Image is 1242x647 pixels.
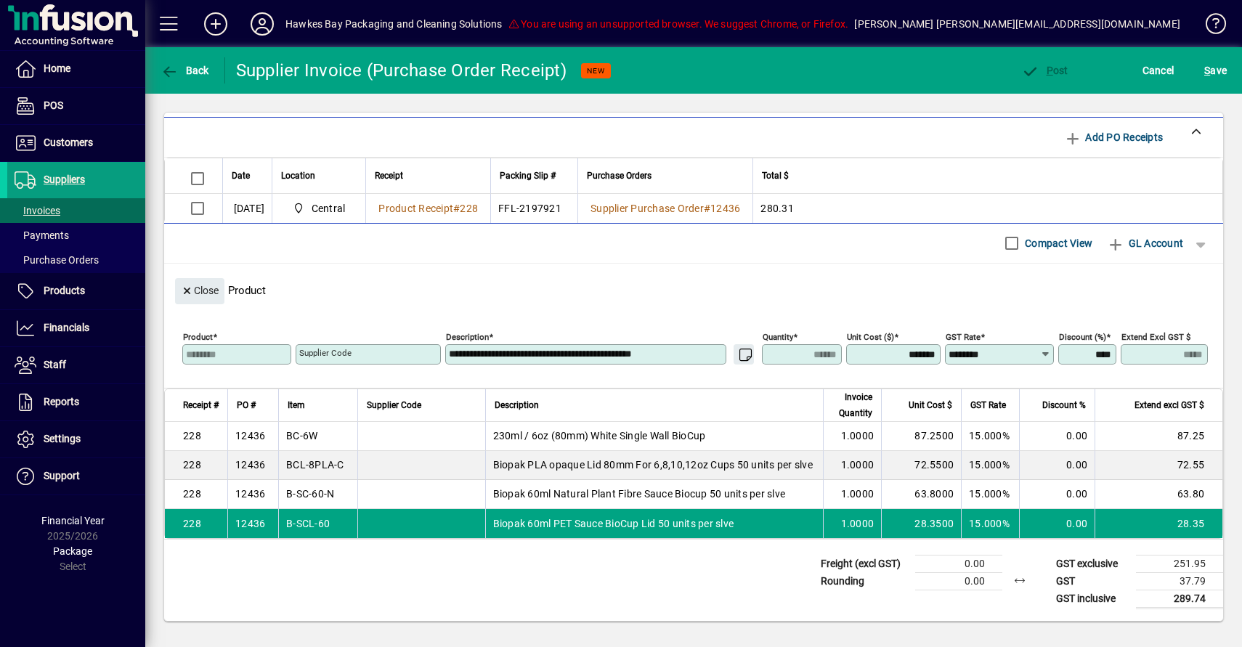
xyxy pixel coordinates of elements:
span: ost [1021,65,1068,76]
a: Purchase Orders [7,248,145,272]
a: Home [7,51,145,87]
a: Financials [7,310,145,346]
mat-label: Description [446,331,489,341]
span: You are using an unsupported browser. We suggest Chrome, or Firefox. [508,18,848,30]
a: Payments [7,223,145,248]
span: Total $ [762,168,789,184]
app-page-header-button: Back [145,57,225,84]
a: Staff [7,347,145,383]
span: Supplier Code [367,397,421,413]
a: Reports [7,384,145,420]
button: GL Account [1100,230,1190,256]
span: Receipt [375,168,403,184]
label: Compact View [1022,236,1092,251]
button: Post [1018,57,1072,84]
div: BC-6W [286,428,317,443]
div: BCL-8PLA-C [286,457,344,472]
span: Unit Cost $ [909,397,952,413]
td: 37.79 [1136,572,1223,590]
button: Back [157,57,213,84]
td: 63.8000 [881,480,961,509]
span: NEW [587,66,605,76]
td: 1.0000 [823,451,881,480]
span: Packing Slip # [500,168,556,184]
td: 15.000% [961,422,1019,451]
span: Package [53,545,92,557]
div: B-SC-60-N [286,487,334,501]
td: 0.00 [1019,422,1095,451]
mat-label: Product [183,331,213,341]
td: 1.0000 [823,422,881,451]
a: Supplier Purchase Order#12436 [585,200,745,216]
div: Date [232,168,263,184]
td: 230ml / 6oz (80mm) White Single Wall BioCup [485,422,824,451]
button: Save [1201,57,1230,84]
td: 12436 [227,480,278,509]
td: 0.00 [1019,480,1095,509]
button: Profile [239,11,285,37]
td: 63.80 [1095,480,1222,509]
td: 228 [165,509,227,538]
a: Product Receipt#228 [373,200,483,216]
app-page-header-button: Close [171,283,228,296]
td: Freight (excl GST) [813,555,915,572]
td: 15.000% [961,451,1019,480]
span: Products [44,285,85,296]
span: Financials [44,322,89,333]
td: 0.00 [1019,451,1095,480]
span: GL Account [1107,232,1183,255]
span: Support [44,470,80,481]
span: Cancel [1142,59,1174,82]
span: # [704,203,710,214]
mat-label: GST rate [946,331,981,341]
td: 87.25 [1095,422,1222,451]
td: 251.95 [1136,555,1223,572]
div: Hawkes Bay Packaging and Cleaning Solutions [285,12,503,36]
span: Customers [44,137,93,148]
div: Total $ [762,168,1204,184]
span: Home [44,62,70,74]
span: Financial Year [41,515,105,526]
a: Products [7,273,145,309]
mat-label: Discount (%) [1059,331,1106,341]
td: 12436 [227,451,278,480]
td: 12436 [227,509,278,538]
td: 15.000% [961,480,1019,509]
td: 0.00 [1019,509,1095,538]
div: Product [164,264,1223,308]
span: Purchase Orders [15,254,99,266]
span: 228 [460,203,478,214]
span: Reports [44,396,79,407]
a: Settings [7,421,145,457]
div: Packing Slip # [500,168,569,184]
span: Purchase Orders [587,168,652,184]
span: Receipt # [183,397,219,413]
td: 12436 [227,422,278,451]
td: 87.2500 [881,422,961,451]
span: Close [181,279,219,303]
mat-label: Quantity [763,331,793,341]
td: Biopak 60ml Natural Plant Fibre Sauce Biocup 50 units per slve [485,480,824,509]
span: P [1047,65,1053,76]
td: FFL-2197921 [490,194,577,223]
td: Rounding [813,572,915,590]
span: S [1204,65,1210,76]
button: Add PO Receipts [1058,124,1169,150]
td: 0.00 [915,572,1002,590]
a: Invoices [7,198,145,223]
div: Receipt [375,168,482,184]
span: Item [288,397,305,413]
td: 1.0000 [823,480,881,509]
td: 1.0000 [823,509,881,538]
span: Description [495,397,539,413]
span: Location [281,168,315,184]
a: Customers [7,125,145,161]
span: ave [1204,59,1227,82]
span: # [453,203,460,214]
button: Add [192,11,239,37]
span: Suppliers [44,174,85,185]
td: Biopak 60ml PET Sauce BioCup Lid 50 units per slve [485,509,824,538]
span: GST Rate [970,397,1006,413]
mat-label: Extend excl GST $ [1121,331,1190,341]
a: Support [7,458,145,495]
